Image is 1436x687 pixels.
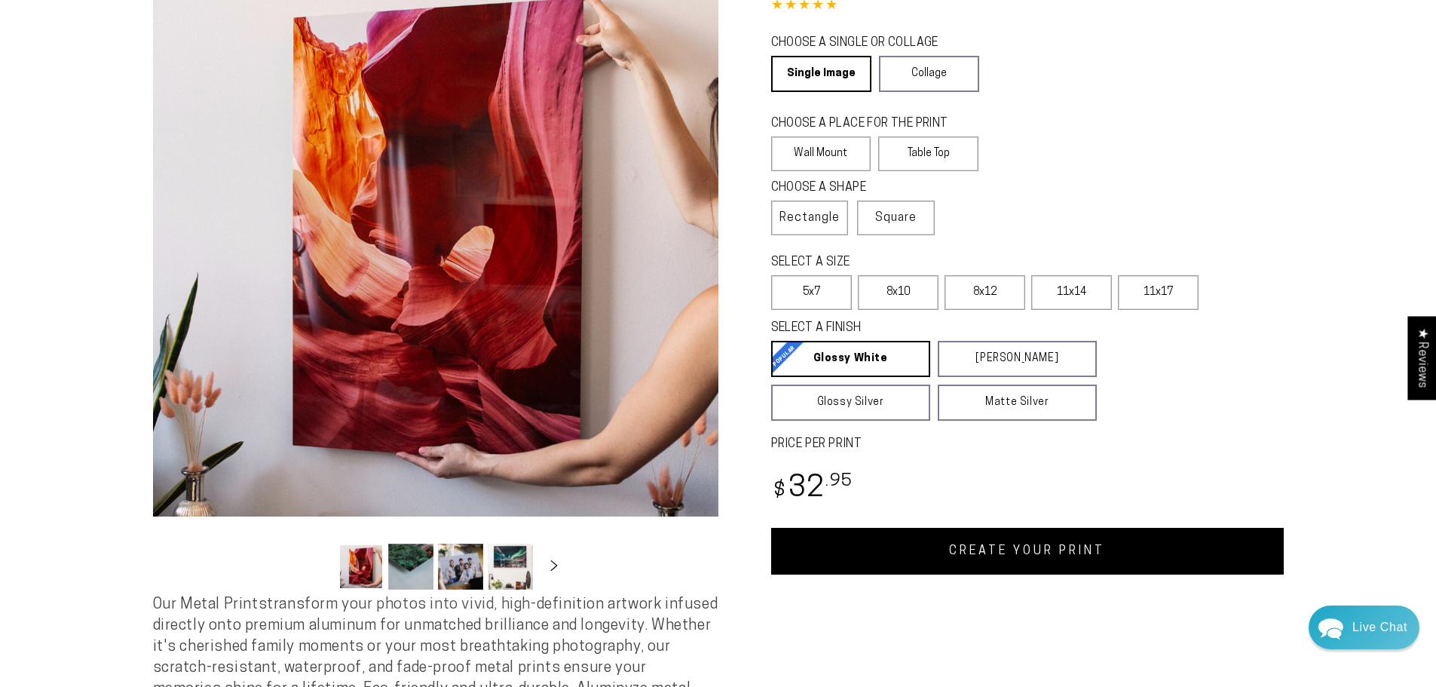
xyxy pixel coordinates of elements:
[266,150,292,161] div: [DATE]
[771,275,852,310] label: 5x7
[1407,316,1436,400] div: Click to open Judge.me floating reviews tab
[771,385,930,421] a: Glossy Silver
[773,481,786,501] span: $
[1031,275,1112,310] label: 11x14
[161,430,204,441] span: Re:amaze
[771,528,1284,575] a: CREATE YOUR PRINT
[69,149,266,163] div: [PERSON_NAME]
[771,474,853,504] bdi: 32
[1352,606,1407,649] div: Contact Us Directly
[438,544,483,590] button: Load image 3 in gallery view
[1309,606,1419,649] div: Chat widget toggle
[537,550,571,583] button: Slide right
[945,275,1025,310] label: 8x12
[771,56,871,92] a: Single Image
[771,115,965,133] legend: CHOOSE A PLACE FOR THE PRINT
[771,179,921,197] legend: CHOOSE A SHAPE
[30,121,289,135] div: Recent Conversations
[879,56,979,92] a: Collage
[771,341,930,377] a: Glossy White
[858,275,938,310] label: 8x10
[1118,275,1199,310] label: 11x17
[771,436,1284,453] label: PRICE PER PRINT
[109,23,148,62] img: Marie J
[771,136,871,171] label: Wall Mount
[825,473,853,490] sup: .95
[938,341,1097,377] a: [PERSON_NAME]
[388,544,433,590] button: Load image 2 in gallery view
[938,385,1097,421] a: Matte Silver
[875,209,917,227] span: Square
[115,433,204,440] span: We run on
[771,35,966,52] legend: CHOOSE A SINGLE OR COLLAGE
[173,23,212,62] img: Helga
[50,148,65,163] img: fba842a801236a3782a25bbf40121a09
[878,136,978,171] label: Table Top
[771,320,1061,337] legend: SELECT A FINISH
[771,254,1073,271] legend: SELECT A SIZE
[301,550,334,583] button: Slide left
[22,70,299,83] div: We usually reply in a few hours.
[50,164,292,179] p: You're welcome, [PERSON_NAME]. Thank you for choosing Aluminyze. Stay safe!
[779,209,840,227] span: Rectangle
[488,544,533,590] button: Load image 4 in gallery view
[338,544,384,590] button: Load image 1 in gallery view
[102,455,219,479] a: Send a Message
[141,23,180,62] img: John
